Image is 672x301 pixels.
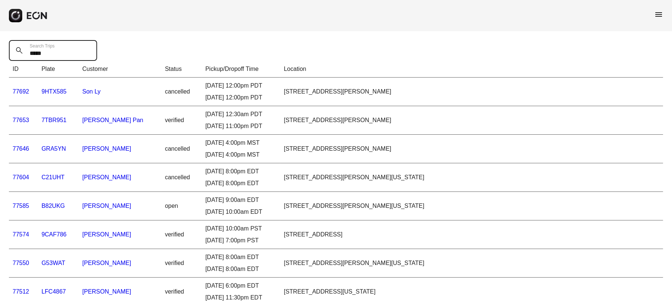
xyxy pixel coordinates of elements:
[42,231,67,238] a: 9CAF786
[205,179,277,188] div: [DATE] 8:00pm EDT
[161,61,202,78] th: Status
[205,93,277,102] div: [DATE] 12:00pm PDT
[280,78,663,106] td: [STREET_ADDRESS][PERSON_NAME]
[42,88,67,95] a: 9HTX585
[205,236,277,245] div: [DATE] 7:00pm PST
[205,150,277,159] div: [DATE] 4:00pm MST
[161,106,202,135] td: verified
[13,117,29,123] a: 77653
[13,88,29,95] a: 77692
[161,220,202,249] td: verified
[654,10,663,19] span: menu
[9,61,38,78] th: ID
[202,61,280,78] th: Pickup/Dropoff Time
[280,220,663,249] td: [STREET_ADDRESS]
[42,117,67,123] a: 7TBR951
[13,288,29,295] a: 77512
[205,196,277,205] div: [DATE] 9:00am EDT
[82,117,143,123] a: [PERSON_NAME] Pan
[42,288,66,295] a: LFC4867
[79,61,161,78] th: Customer
[161,249,202,278] td: verified
[280,163,663,192] td: [STREET_ADDRESS][PERSON_NAME][US_STATE]
[205,265,277,274] div: [DATE] 8:00am EDT
[280,61,663,78] th: Location
[161,135,202,163] td: cancelled
[38,61,79,78] th: Plate
[205,281,277,290] div: [DATE] 6:00pm EDT
[280,249,663,278] td: [STREET_ADDRESS][PERSON_NAME][US_STATE]
[30,43,54,49] label: Search Trips
[280,135,663,163] td: [STREET_ADDRESS][PERSON_NAME]
[82,260,131,266] a: [PERSON_NAME]
[161,78,202,106] td: cancelled
[205,110,277,119] div: [DATE] 12:30am PDT
[42,145,66,152] a: GRA5YN
[205,207,277,216] div: [DATE] 10:00am EDT
[42,203,65,209] a: B82UKG
[13,203,29,209] a: 77585
[82,88,100,95] a: Son Ly
[13,174,29,180] a: 77604
[82,145,131,152] a: [PERSON_NAME]
[205,122,277,131] div: [DATE] 11:00pm PDT
[280,192,663,220] td: [STREET_ADDRESS][PERSON_NAME][US_STATE]
[82,288,131,295] a: [PERSON_NAME]
[42,174,64,180] a: C21UHT
[161,192,202,220] td: open
[205,81,277,90] div: [DATE] 12:00pm PDT
[82,174,131,180] a: [PERSON_NAME]
[280,106,663,135] td: [STREET_ADDRESS][PERSON_NAME]
[13,260,29,266] a: 77550
[82,231,131,238] a: [PERSON_NAME]
[161,163,202,192] td: cancelled
[13,231,29,238] a: 77574
[205,224,277,233] div: [DATE] 10:00am PST
[42,260,65,266] a: G53WAT
[205,253,277,262] div: [DATE] 8:00am EDT
[13,145,29,152] a: 77646
[205,167,277,176] div: [DATE] 8:00pm EDT
[82,203,131,209] a: [PERSON_NAME]
[205,138,277,147] div: [DATE] 4:00pm MST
